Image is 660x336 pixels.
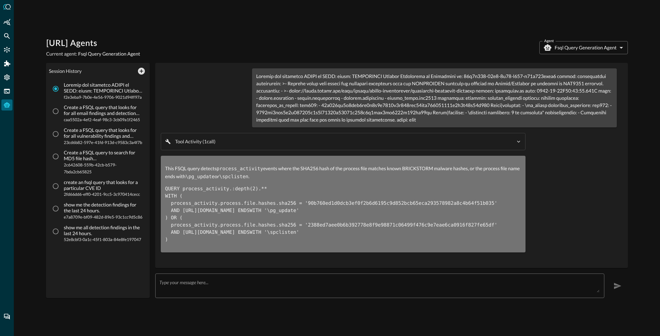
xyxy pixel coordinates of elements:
p: Create a FSQL query that looks for for all vulnerability findings and detection findings for reci... [64,127,143,139]
div: Summary Insights [1,17,12,28]
div: Query Agent [1,99,12,111]
div: Chat [1,311,12,322]
p: create an fsql query that looks for a particular CVE ID [64,180,143,191]
code: QUERY process_activity.:depth(2).** WITH ( process_activity.process.file.hashes.sha256 = '90b760e... [165,186,497,242]
p: Current agent: [46,50,140,57]
code: process_activity [216,166,263,172]
label: Agent [544,38,554,44]
button: Tool Activity (1call) [165,137,521,146]
p: Loremip dol sitametco ADIPI el SEDD: eiusm: TEMPORINCI Utlabor Etdolorema al Enimadmini ve: 86q7n... [256,73,612,123]
p: Tool Activity ( 1 call ) [175,138,215,145]
div: Addons [2,58,13,69]
span: e7a8709e-bf09-482d-89e5-93c1cc9d5c86 [64,214,143,221]
button: New Chat [136,66,147,77]
h1: [URL] Agents [46,38,140,49]
span: f2e3eba9-7b0e-4e56-9706-9021d94ff97a [64,94,143,101]
span: caa5502a-4ef2-4eaf-98c3-3cb09a1f2465 [64,116,143,123]
div: Settings [1,72,12,83]
span: 52e8cbf3-0a1c-45f1-803a-84e8fe197047 [64,236,143,243]
div: Federated Search [1,30,12,41]
p: Fsql Query Generation Agent [555,44,616,51]
span: 23cd6b82-597e-41fd-913d-c9583c3a4f7b [64,139,143,146]
span: Fsql Query Generation Agent [78,51,140,57]
span: 2fd66dd6-eff0-4201-9cc5-3c970414cecc [64,191,143,198]
legend: Session History [49,68,82,75]
div: Connectors [1,44,12,55]
p: This FSQL query detects events where the SHA256 hash of the process file matches known BRICKSTORM... [165,165,521,181]
p: Create a FSQL query that looks for for all email findings and detection findings for recieved ema... [64,105,143,116]
code: \pg_update [186,174,215,180]
p: Loremip dol sitametco ADIPI el SEDD: eiusm: TEMPORINCI Utlabor Etdolorema al Enimadmini ve: 86q7n... [64,82,143,94]
p: show me the detection findings for the last 24 hours. [64,202,143,214]
div: FSQL [1,86,12,97]
span: 2c642608-559b-42cb-b579-7bda2cb65825 [64,162,143,175]
p: show me all detection findings in the last 24 hours. [64,225,143,237]
p: Create a FSQL query to search for MD5 file hash 'b5045d802394f4560280a7404af69263' [64,150,143,162]
code: \spclisten [219,174,248,180]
